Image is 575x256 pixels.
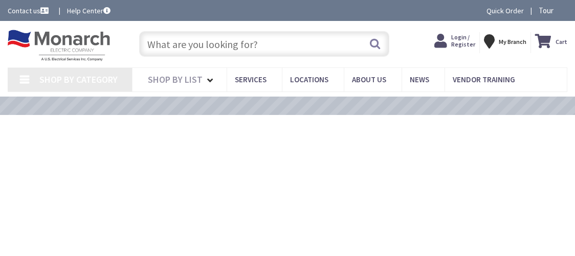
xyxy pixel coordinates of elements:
[556,32,567,51] strong: Cart
[453,75,515,84] span: Vendor Training
[451,33,475,48] span: Login / Register
[499,38,526,45] strong: My Branch
[434,32,475,50] a: Login / Register
[235,75,267,84] span: Services
[148,74,203,85] span: Shop By List
[67,6,110,16] a: Help Center
[410,75,429,84] span: News
[484,32,526,51] div: My Branch
[8,30,110,61] img: Monarch Electric Company
[539,6,565,15] span: Tour
[8,6,51,16] a: Contact us
[535,32,567,51] a: Cart
[352,75,386,84] span: About Us
[139,31,389,57] input: What are you looking for?
[290,75,328,84] span: Locations
[207,101,370,111] a: VIEW OUR VIDEO TRAINING LIBRARY
[39,74,118,85] span: Shop By Category
[486,6,524,16] a: Quick Order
